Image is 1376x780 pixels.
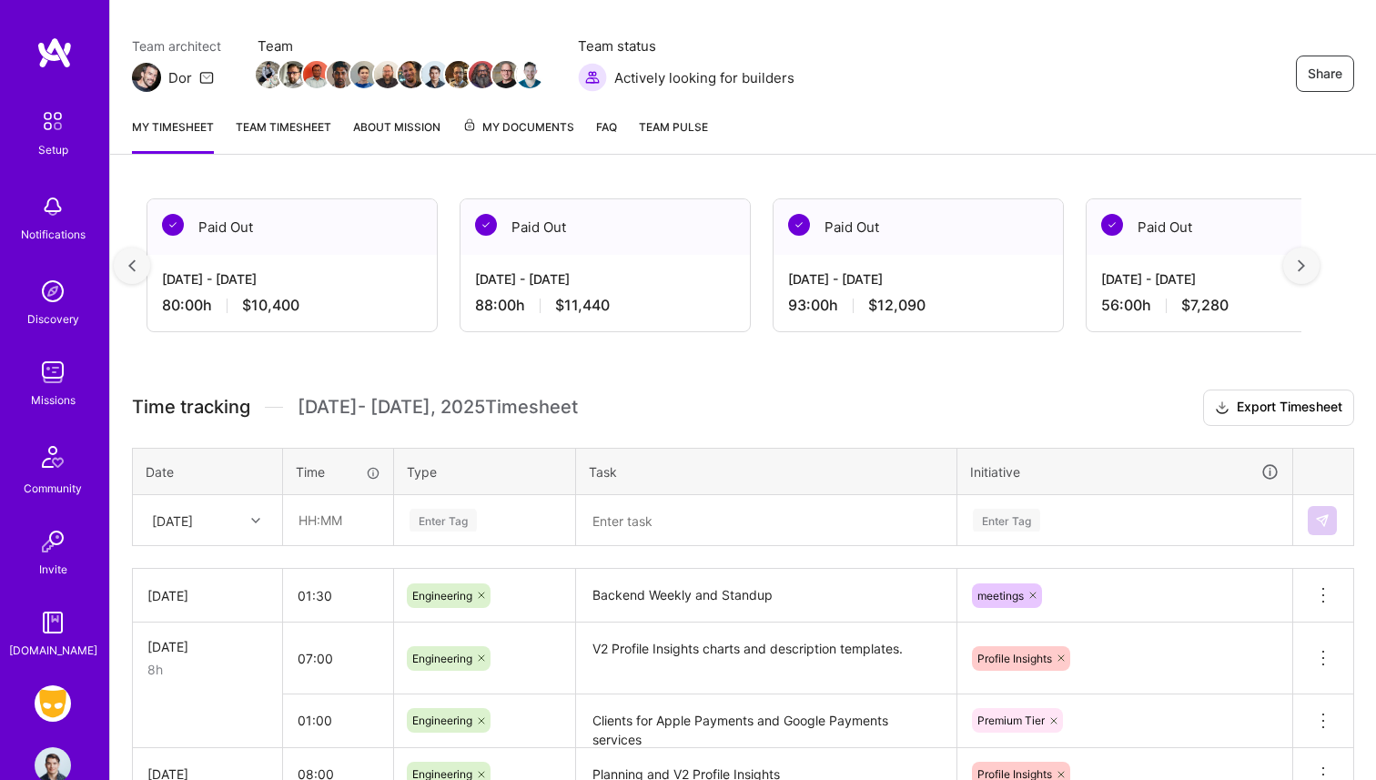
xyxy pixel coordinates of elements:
input: HH:MM [283,696,393,745]
img: setup [34,102,72,140]
div: 93:00 h [788,296,1048,315]
div: Paid Out [460,199,750,255]
a: Team Member Avatar [400,59,423,90]
div: Dor [168,68,192,87]
div: Setup [38,140,68,159]
div: [DOMAIN_NAME] [9,641,97,660]
a: Team Pulse [639,117,708,154]
i: icon Chevron [251,516,260,525]
div: Paid Out [774,199,1063,255]
img: bell [35,188,71,225]
textarea: V2 Profile Insights charts and description templates. [578,624,955,693]
img: Paid Out [162,214,184,236]
div: 80:00 h [162,296,422,315]
a: My Documents [462,117,574,154]
span: Team status [578,36,794,56]
a: Team Member Avatar [423,59,447,90]
a: Team Member Avatar [447,59,470,90]
a: Team Member Avatar [352,59,376,90]
a: Team Member Avatar [258,59,281,90]
button: Export Timesheet [1203,390,1354,426]
img: Grindr: Mobile + BE + Cloud [35,685,71,722]
div: 8h [147,660,268,679]
span: Team Pulse [639,120,708,134]
i: icon Download [1215,399,1229,418]
div: Discovery [27,309,79,329]
img: Team Member Avatar [256,61,283,88]
div: Missions [31,390,76,410]
div: Time [296,462,380,481]
span: My Documents [462,117,574,137]
span: Engineering [412,589,472,603]
a: Team Member Avatar [376,59,400,90]
span: Time tracking [132,396,250,419]
span: Share [1308,65,1342,83]
img: left [128,259,136,272]
textarea: Backend Weekly and Standup [578,571,955,621]
img: Team Member Avatar [303,61,330,88]
span: Team [258,36,541,56]
img: teamwork [35,354,71,390]
div: Enter Tag [973,506,1040,534]
div: [DATE] - [DATE] [475,269,735,289]
input: HH:MM [283,634,393,683]
a: Team Member Avatar [494,59,518,90]
textarea: Clients for Apple Payments and Google Payments services [578,696,955,746]
span: Actively looking for builders [614,68,794,87]
a: Team Member Avatar [305,59,329,90]
img: Team Member Avatar [350,61,378,88]
img: right [1298,259,1305,272]
img: logo [36,36,73,69]
div: Enter Tag [410,506,477,534]
a: Team Member Avatar [329,59,352,90]
a: My timesheet [132,117,214,154]
div: [DATE] - [DATE] [788,269,1048,289]
img: Actively looking for builders [578,63,607,92]
img: Team Member Avatar [327,61,354,88]
a: Team Member Avatar [281,59,305,90]
a: Team timesheet [236,117,331,154]
img: Team Architect [132,63,161,92]
i: icon Mail [199,70,214,85]
img: guide book [35,604,71,641]
div: [DATE] - [DATE] [1101,269,1361,289]
div: [DATE] [147,637,268,656]
img: Team Member Avatar [421,61,449,88]
a: Team Member Avatar [470,59,494,90]
th: Date [133,448,283,495]
button: Share [1296,56,1354,92]
span: meetings [977,589,1024,603]
img: Community [31,435,75,479]
img: Paid Out [475,214,497,236]
a: About Mission [353,117,440,154]
img: Team Member Avatar [469,61,496,88]
span: $11,440 [555,296,610,315]
span: Team architect [132,36,221,56]
div: Community [24,479,82,498]
img: Paid Out [1101,214,1123,236]
span: Engineering [412,714,472,727]
th: Type [394,448,576,495]
img: Team Member Avatar [398,61,425,88]
span: Profile Insights [977,652,1052,665]
span: [DATE] - [DATE] , 2025 Timesheet [298,396,578,419]
th: Task [576,448,957,495]
img: Team Member Avatar [279,61,307,88]
a: Grindr: Mobile + BE + Cloud [30,685,76,722]
img: discovery [35,273,71,309]
div: Paid Out [147,199,437,255]
span: Premium Tier [977,714,1045,727]
span: $7,280 [1181,296,1229,315]
div: [DATE] - [DATE] [162,269,422,289]
span: Engineering [412,652,472,665]
input: HH:MM [284,496,392,544]
div: [DATE] [152,511,193,530]
span: $12,090 [868,296,926,315]
img: Submit [1315,513,1330,528]
img: Paid Out [788,214,810,236]
img: Team Member Avatar [516,61,543,88]
a: FAQ [596,117,617,154]
img: Invite [35,523,71,560]
input: HH:MM [283,572,393,620]
div: Notifications [21,225,86,244]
